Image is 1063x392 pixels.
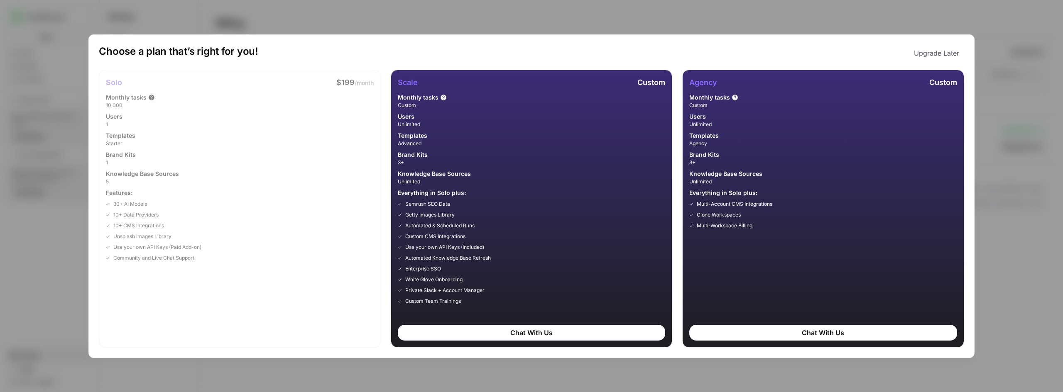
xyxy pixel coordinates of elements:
span: Getty Images Library [405,211,455,219]
span: Multi-Workspace Billing [697,222,752,229]
div: Chat With Us [398,325,665,341]
span: Monthly tasks [398,93,438,102]
span: $199 [336,78,355,87]
span: Unsplash Images Library [113,233,171,240]
span: Multi-Account CMS Integrations [697,200,772,208]
span: Automated & Scheduled Runs [405,222,475,229]
span: 1 [106,121,373,128]
span: Knowledge Base Sources [106,170,179,178]
span: White Glove Onboarding [405,276,463,283]
span: /month [355,79,374,86]
span: 1 [106,159,373,166]
span: Private Slack + Account Manager [405,287,485,294]
span: Templates [689,131,719,140]
span: Unlimited [689,121,957,128]
span: 3+ [689,159,957,166]
h1: Solo [106,77,122,88]
h1: Scale [398,77,418,88]
span: Monthly tasks [689,93,730,102]
span: 10+ CMS Integrations [113,222,164,229]
h1: Agency [689,77,717,88]
span: Knowledge Base Sources [689,170,762,178]
span: Users [398,112,414,121]
h1: Choose a plan that’s right for you! [99,45,258,61]
span: Users [689,112,706,121]
span: 30+ AI Models [113,200,147,208]
span: 10+ Data Providers [113,211,159,219]
span: Users [106,112,122,121]
span: Custom CMS Integrations [405,233,465,240]
span: Unlimited [398,121,665,128]
span: Custom [398,102,665,109]
span: Features: [106,189,373,197]
span: Brand Kits [398,151,428,159]
span: 10,000 [106,102,373,109]
div: Chat With Us [689,325,957,341]
span: Custom [929,78,957,87]
span: Automated Knowledge Base Refresh [405,254,491,262]
span: Templates [398,131,427,140]
span: Brand Kits [689,151,719,159]
span: Use your own API Keys (Paid Add-on) [113,243,201,251]
span: Clone Workspaces [697,211,741,219]
span: Everything in Solo plus: [689,189,957,197]
span: 3+ [398,159,665,166]
span: Custom Team Trainings [405,297,461,305]
button: Upgrade Later [909,45,964,61]
span: Brand Kits [106,151,136,159]
span: Monthly tasks [106,93,147,102]
span: Community and Live Chat Support [113,254,194,262]
span: Starter [106,140,373,147]
span: Use your own API Keys (Included) [405,243,484,251]
span: Custom [689,102,957,109]
span: 5 [106,178,373,185]
span: Agency [689,140,957,147]
span: Semrush SEO Data [405,200,450,208]
span: Advanced [398,140,665,147]
span: Templates [106,131,135,140]
span: Knowledge Base Sources [398,170,471,178]
span: Unlimited [689,178,957,185]
span: Unlimited [398,178,665,185]
span: Everything in Solo plus: [398,189,665,197]
span: Custom [637,78,665,87]
span: Enterprise SSO [405,265,441,273]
